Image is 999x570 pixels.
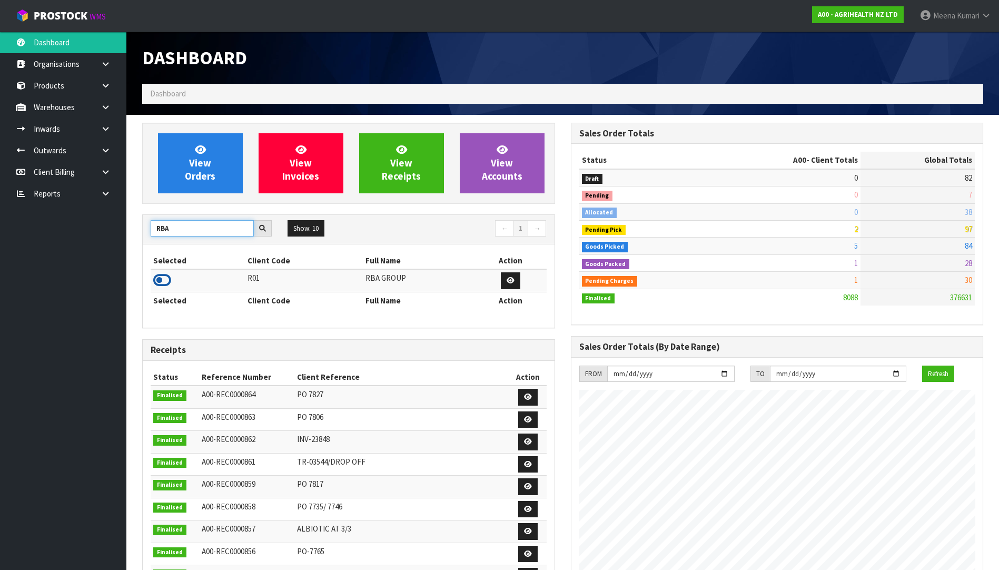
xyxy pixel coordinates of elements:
span: 376631 [950,292,972,302]
th: Client Code [245,252,362,269]
span: TR-03544/DROP OFF [297,457,365,467]
th: Reference Number [199,369,294,386]
th: Action [475,252,546,269]
span: Finalised [153,413,186,424]
th: Global Totals [860,152,975,169]
span: Draft [582,174,603,184]
span: View Orders [185,143,215,183]
span: Pending [582,191,613,201]
th: - Client Totals [710,152,860,169]
span: 7 [968,190,972,200]
span: INV-23848 [297,434,330,444]
span: View Accounts [482,143,522,183]
span: PO 7806 [297,412,323,422]
th: Client Reference [294,369,510,386]
span: Finalised [153,435,186,446]
th: Status [579,152,710,169]
th: Action [475,292,546,309]
span: 8088 [843,292,858,302]
th: Full Name [363,252,476,269]
span: PO 7735/ 7746 [297,502,342,512]
div: TO [750,366,770,382]
span: 1 [854,275,858,285]
span: Kumari [957,11,980,21]
span: 1 [854,258,858,268]
span: Finalised [153,503,186,513]
a: → [528,220,546,237]
input: Search clients [151,220,254,237]
nav: Page navigation [357,220,547,239]
span: Meena [933,11,955,21]
span: A00-REC0000859 [202,479,255,489]
h3: Receipts [151,345,547,355]
span: Dashboard [142,46,247,70]
th: Status [151,369,199,386]
th: Full Name [363,292,476,309]
span: PO 7827 [297,389,323,399]
span: A00-REC0000861 [202,457,255,467]
span: 30 [965,275,972,285]
span: PO-7765 [297,546,324,556]
span: Finalised [153,458,186,468]
span: A00-REC0000858 [202,502,255,512]
span: View Invoices [282,143,319,183]
strong: A00 - AGRIHEALTH NZ LTD [818,10,898,19]
span: 97 [965,224,972,234]
span: Pending Pick [582,225,626,235]
span: ProStock [34,9,87,23]
a: A00 - AGRIHEALTH NZ LTD [812,6,904,23]
th: Client Code [245,292,362,309]
span: A00-REC0000856 [202,546,255,556]
button: Show: 10 [288,220,324,237]
span: 82 [965,173,972,183]
h3: Sales Order Totals (By Date Range) [579,342,975,352]
span: Finalised [582,293,615,304]
span: Finalised [153,547,186,558]
span: Goods Picked [582,242,628,252]
img: cube-alt.png [16,9,29,22]
a: ViewReceipts [359,133,444,193]
a: ViewAccounts [460,133,545,193]
span: 5 [854,241,858,251]
span: Allocated [582,208,617,218]
button: Refresh [922,366,954,382]
th: Action [510,369,547,386]
span: Finalised [153,525,186,535]
span: PO 7817 [297,479,323,489]
span: Goods Packed [582,259,630,270]
span: 0 [854,173,858,183]
span: A00-REC0000864 [202,389,255,399]
span: 0 [854,207,858,217]
span: A00-REC0000857 [202,524,255,534]
span: 2 [854,224,858,234]
span: Pending Charges [582,276,638,287]
span: Finalised [153,480,186,490]
small: WMS [90,12,106,22]
span: Dashboard [150,89,186,99]
a: ViewOrders [158,133,243,193]
td: RBA GROUP [363,269,476,292]
a: ← [495,220,513,237]
a: 1 [513,220,528,237]
td: R01 [245,269,362,292]
span: A00 [793,155,806,165]
span: 0 [854,190,858,200]
span: 28 [965,258,972,268]
div: FROM [579,366,607,382]
span: A00-REC0000863 [202,412,255,422]
th: Selected [151,252,245,269]
span: 84 [965,241,972,251]
h3: Sales Order Totals [579,129,975,139]
span: Finalised [153,390,186,401]
span: A00-REC0000862 [202,434,255,444]
th: Selected [151,292,245,309]
span: 38 [965,207,972,217]
span: View Receipts [382,143,421,183]
span: ALBIOTIC AT 3/3 [297,524,351,534]
a: ViewInvoices [259,133,343,193]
